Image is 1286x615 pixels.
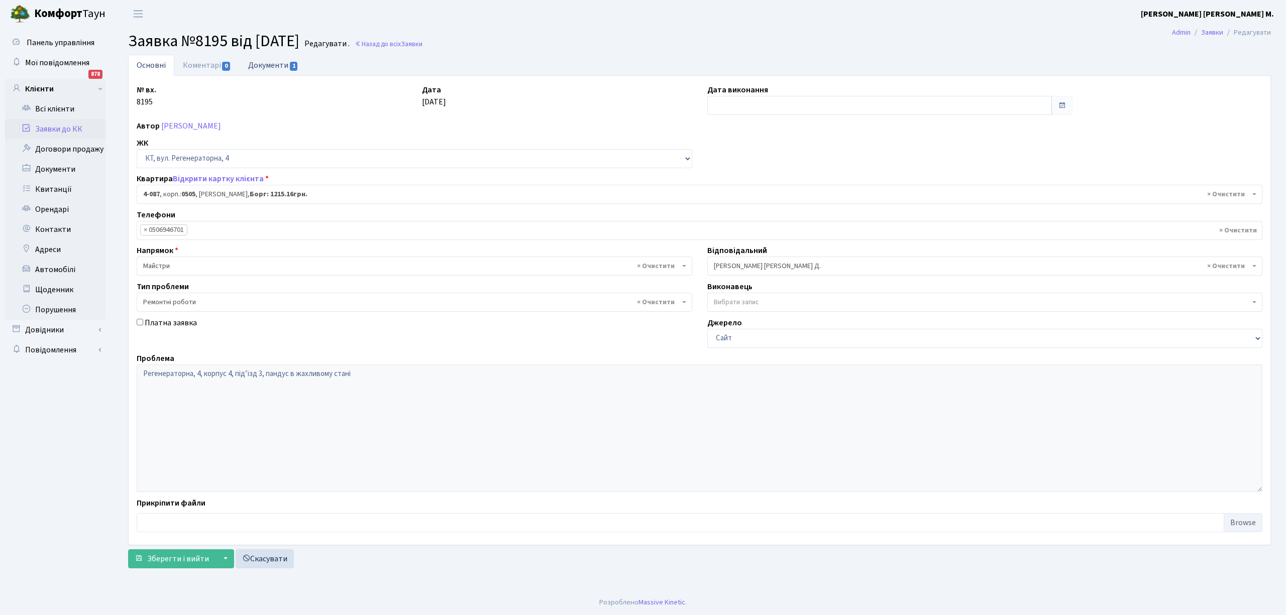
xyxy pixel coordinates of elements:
[5,159,105,179] a: Документи
[707,244,767,257] label: Відповідальний
[5,239,105,260] a: Адреси
[707,257,1263,276] span: Огеренко В. Д.
[128,30,299,53] span: Заявка №8195 від [DATE]
[137,293,692,312] span: Ремонтні роботи
[222,62,230,71] span: 0
[5,119,105,139] a: Заявки до КК
[707,84,768,96] label: Дата виконання
[144,225,147,235] span: ×
[637,297,675,307] span: Видалити всі елементи
[1201,27,1223,38] a: Заявки
[5,300,105,320] a: Порушення
[5,33,105,53] a: Панель управління
[240,55,307,75] a: Документи
[137,281,189,293] label: Тип проблеми
[714,297,759,307] span: Вибрати запис
[137,137,148,149] label: ЖК
[5,280,105,300] a: Щоденник
[290,62,298,71] span: 1
[5,139,105,159] a: Договори продажу
[10,4,30,24] img: logo.png
[1219,225,1257,235] span: Видалити всі елементи
[181,189,195,199] b: 0505
[143,297,680,307] span: Ремонтні роботи
[128,549,216,568] button: Зберегти і вийти
[137,84,156,96] label: № вх.
[1141,8,1274,20] a: [PERSON_NAME] [PERSON_NAME] М.
[1157,22,1286,43] nav: breadcrumb
[414,84,700,115] div: [DATE]
[137,244,178,257] label: Напрямок
[137,185,1262,204] span: <b>4-087</b>, корп.: <b>0505</b>, Демчук Катерина Володимирівна, <b>Борг: 1215.16грн.</b>
[5,199,105,219] a: Орендарі
[126,6,151,22] button: Переключити навігацію
[236,549,294,568] a: Скасувати
[5,340,105,360] a: Повідомлення
[1223,27,1271,38] li: Редагувати
[599,597,687,608] div: Розроблено .
[5,99,105,119] a: Всі клієнти
[143,189,160,199] b: 4-087
[5,79,105,99] a: Клієнти
[147,553,209,564] span: Зберегти і вийти
[143,261,680,271] span: Майстри
[34,6,105,23] span: Таун
[137,120,160,132] label: Автор
[128,55,174,76] a: Основні
[637,261,675,271] span: Видалити всі елементи
[161,120,221,132] a: [PERSON_NAME]
[140,224,187,235] li: 0506946701
[1141,9,1274,20] b: [PERSON_NAME] [PERSON_NAME] М.
[5,219,105,239] a: Контакти
[5,53,105,73] a: Мої повідомлення878
[5,320,105,340] a: Довідники
[707,317,742,329] label: Джерело
[137,173,269,185] label: Квартира
[137,364,1262,492] textarea: Регенераторна, 4, корпус 4, підʼїзд 3, пандус в жахливому стані
[355,39,422,49] a: Назад до всіхЗаявки
[173,173,264,184] a: Відкрити картку клієнта
[422,84,441,96] label: Дата
[5,179,105,199] a: Квитанції
[714,261,1250,271] span: Огеренко В. Д.
[638,597,685,607] a: Massive Kinetic
[34,6,82,22] b: Комфорт
[707,281,753,293] label: Виконавець
[137,352,174,364] label: Проблема
[137,257,692,276] span: Майстри
[1172,27,1191,38] a: Admin
[174,55,240,76] a: Коментарі
[1207,261,1245,271] span: Видалити всі елементи
[250,189,307,199] b: Борг: 1215.16грн.
[5,260,105,280] a: Автомобілі
[143,189,1250,199] span: <b>4-087</b>, корп.: <b>0505</b>, Демчук Катерина Володимирівна, <b>Борг: 1215.16грн.</b>
[129,84,414,115] div: 8195
[145,317,197,329] label: Платна заявка
[137,497,205,509] label: Прикріпити файли
[401,39,422,49] span: Заявки
[302,39,350,49] small: Редагувати .
[27,37,94,48] span: Панель управління
[1207,189,1245,199] span: Видалити всі елементи
[88,70,102,79] div: 878
[25,57,89,68] span: Мої повідомлення
[137,209,175,221] label: Телефони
